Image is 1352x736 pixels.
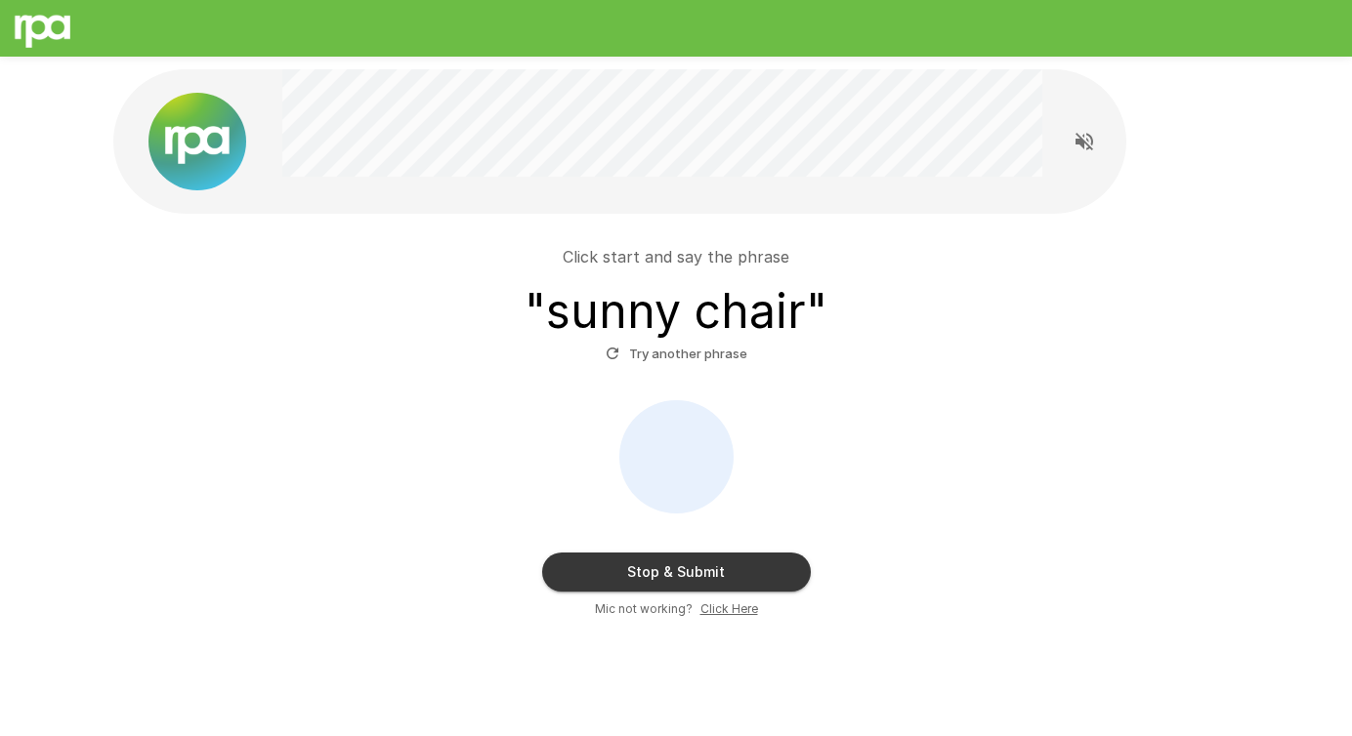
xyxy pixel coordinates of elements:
[563,245,789,268] p: Click start and say the phrase
[700,601,758,616] u: Click Here
[525,284,827,339] h3: " sunny chair "
[1065,122,1104,161] button: Read questions aloud
[601,339,752,369] button: Try another phrase
[595,599,693,619] span: Mic not working?
[148,93,246,190] img: new%2520logo%2520(1).png
[542,552,811,592] button: Stop & Submit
